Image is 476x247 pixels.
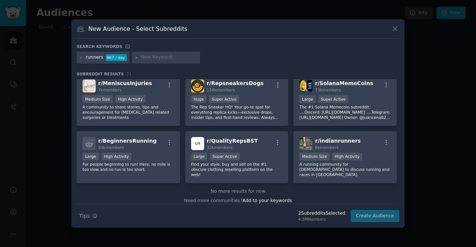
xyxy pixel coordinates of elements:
span: 134k members [207,88,235,92]
div: Super Active [210,153,240,160]
p: The #1 Solana Memecoin subreddit. ....Discord: [URL][DOMAIN_NAME] ....Telegram: [URL][DOMAIN_NAME... [299,104,391,120]
h3: New Audience - Select Subreddits [89,25,187,33]
div: Huge [191,95,207,103]
div: Medium Size [299,153,329,160]
span: Subreddit Results [77,71,124,77]
button: Tips [77,209,100,222]
span: r/ MeniscusInjuries [98,80,152,86]
p: A running community for [DEMOGRAPHIC_DATA] to discuss running and races in [GEOGRAPHIC_DATA]. [299,162,391,177]
div: Medium Size [83,95,113,103]
span: r/ QualityRepsBST [207,138,258,144]
div: High Activity [102,153,132,160]
div: 4.3M Members [298,217,345,222]
div: High Activity [115,95,145,103]
span: Add to your keywords [242,198,292,203]
input: New Keyword [141,54,197,61]
div: runners [86,54,103,61]
div: Large [299,95,316,103]
span: r/ RepsneakersDogs [207,80,264,86]
div: 2 Subreddit s Selected [298,210,345,217]
span: 7k members [98,88,122,92]
div: Need more communities? [77,195,399,204]
div: Large [83,153,99,160]
img: MeniscusInjuries [83,79,96,92]
span: Tips [79,212,90,220]
div: Large [191,153,208,160]
span: 73k members [315,88,341,92]
img: indianrunners [299,137,312,150]
img: SolanaMemeCoins [299,79,312,92]
span: r/ BeginnersRunning [98,138,157,144]
p: For people beginning to run! Here, no mile is too slow and no run is too short. [83,162,174,172]
span: r/ indianrunners [315,138,361,144]
p: The Rep Sneaker HQ! Your go-to spot for everything replica kicks—exclusive drops, insider tips, a... [191,104,283,120]
span: r/ SolanaMemeCoins [315,80,373,86]
img: RepsneakersDogs [191,79,204,92]
p: A community to share stories, tips and encouragement for [MEDICAL_DATA] related surgeries or trea... [83,104,174,120]
p: Find your style, buy and sell on the #1 obscure clothing reselling platform on the web! [191,162,283,177]
div: Super Active [318,95,348,103]
span: 32k members [207,145,232,150]
img: QualityRepsBST [191,137,204,150]
span: 21 [126,72,132,76]
div: High Activity [332,153,362,160]
div: No more results for now [77,188,399,195]
h3: Search keywords [77,44,122,49]
div: Super Active [209,95,239,103]
span: 33k members [98,145,124,150]
span: 6k members [315,145,338,150]
div: 867 / day [106,54,127,61]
